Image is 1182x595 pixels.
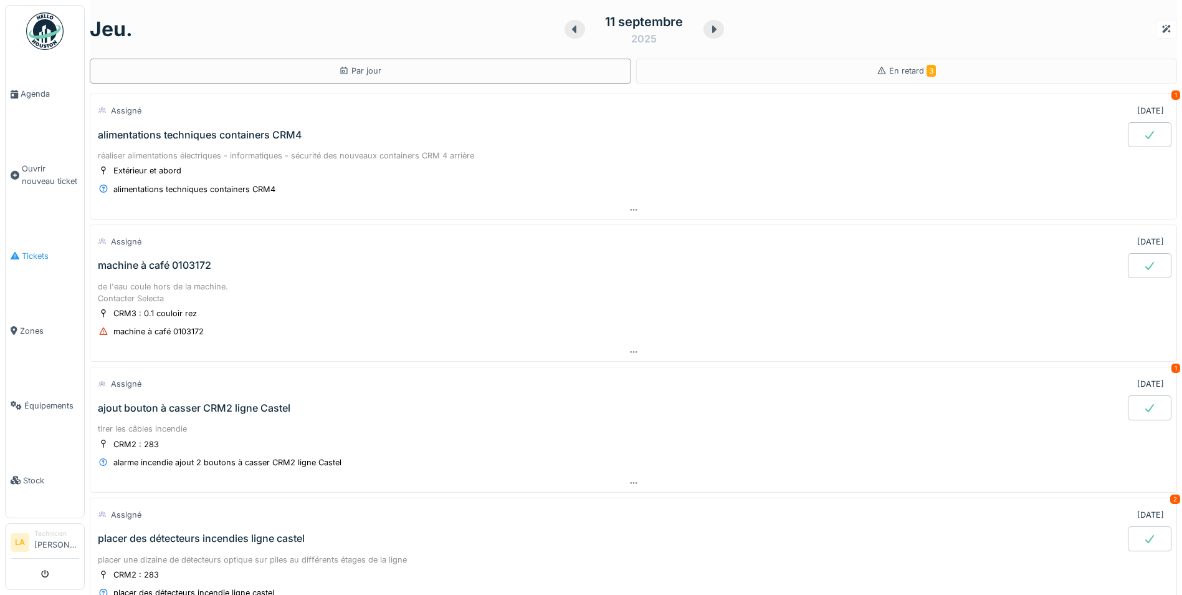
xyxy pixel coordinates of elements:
[6,57,84,132] a: Agenda
[113,183,275,195] div: alimentations techniques containers CRM4
[113,457,341,468] div: alarme incendie ajout 2 boutons à casser CRM2 ligne Castel
[34,529,79,556] li: [PERSON_NAME]
[23,475,79,486] span: Stock
[889,66,936,75] span: En retard
[1170,495,1180,504] div: 2
[111,236,141,248] div: Assigné
[1171,90,1180,100] div: 1
[6,368,84,443] a: Équipements
[111,509,141,521] div: Assigné
[11,533,29,552] li: LA
[98,150,1169,162] div: réaliser alimentations électriques - informatiques - sécurité des nouveaux containers CRM 4 arrière
[21,88,79,100] span: Agenda
[98,402,290,414] div: ajout bouton à casser CRM2 ligne Castel
[6,132,84,218] a: Ouvrir nouveau ticket
[98,129,302,141] div: alimentations techniques containers CRM4
[26,12,64,50] img: Badge_color-CXgf-gQk.svg
[113,165,181,177] div: Extérieur et abord
[1137,236,1164,248] div: [DATE]
[98,423,1169,435] div: tirer les câbles incendie
[24,400,79,412] span: Équipements
[90,17,133,41] h1: jeu.
[927,65,936,77] span: 3
[11,529,79,559] a: LA Technicien[PERSON_NAME]
[113,569,159,581] div: CRM2 : 283
[1137,378,1164,390] div: [DATE]
[98,533,305,544] div: placer des détecteurs incendies ligne castel
[113,438,159,450] div: CRM2 : 283
[22,250,79,262] span: Tickets
[6,218,84,293] a: Tickets
[20,325,79,337] span: Zones
[98,281,1169,304] div: de l'eau coule hors de la machine. Contacter Selecta
[113,307,197,319] div: CRM3 : 0.1 couloir rez
[631,31,657,46] div: 2025
[1171,364,1180,373] div: 1
[98,259,211,271] div: machine à café 0103172
[6,443,84,518] a: Stock
[605,12,683,31] div: 11 septembre
[22,163,79,186] span: Ouvrir nouveau ticket
[113,326,204,337] div: machine à café 0103172
[1137,509,1164,521] div: [DATE]
[6,293,84,368] a: Zones
[98,554,1169,566] div: placer une dizaine de détecteurs optique sur piles au différents étages de la ligne
[111,378,141,390] div: Assigné
[1137,105,1164,117] div: [DATE]
[34,529,79,538] div: Technicien
[111,105,141,117] div: Assigné
[339,65,381,77] div: Par jour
